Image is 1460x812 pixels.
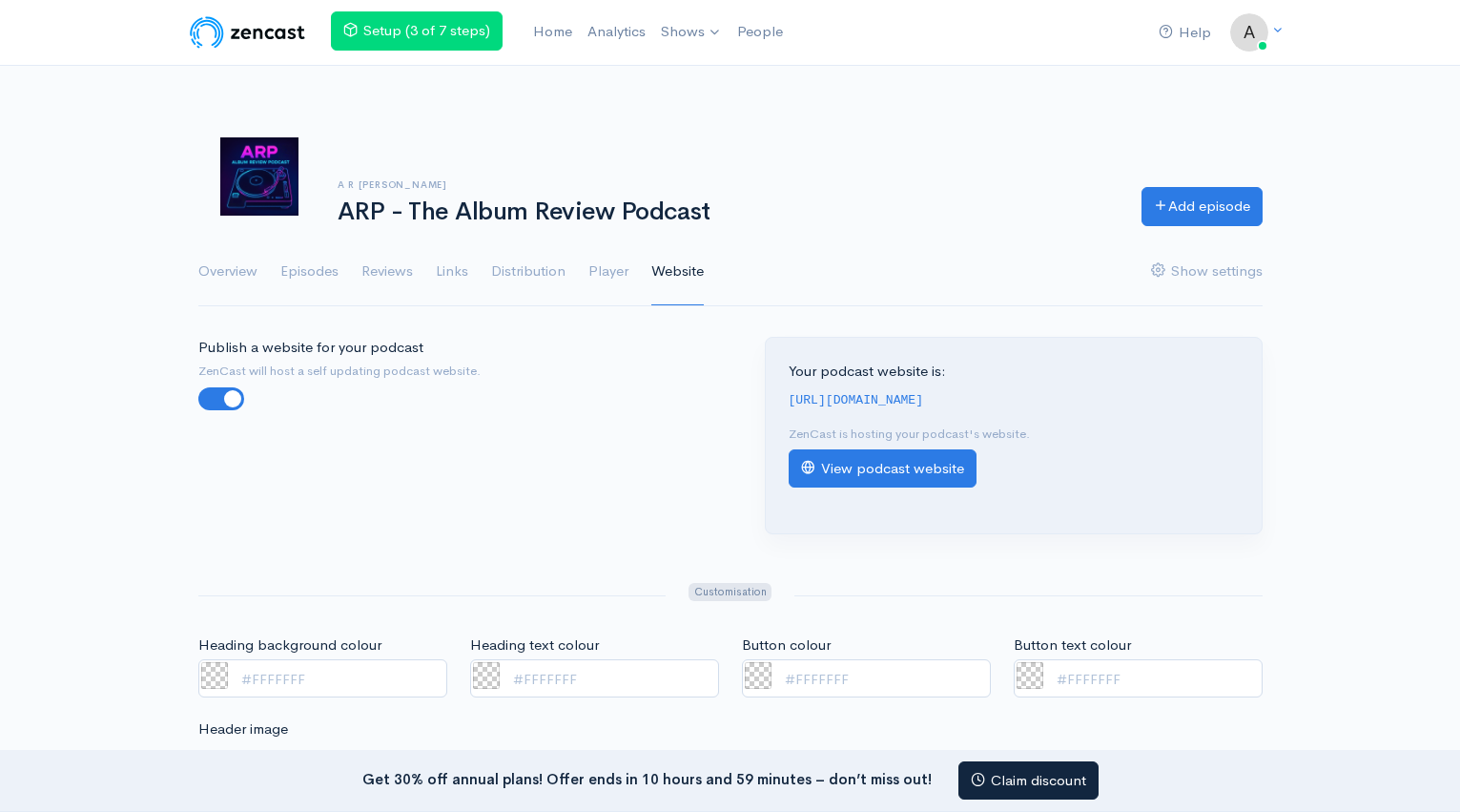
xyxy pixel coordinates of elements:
a: Home [525,11,580,52]
a: Show settings [1151,238,1263,306]
a: View podcast website [789,449,977,489]
h1: ARP - The Album Review Podcast [338,198,1119,226]
a: Website [651,238,704,306]
a: Reviews [361,238,413,306]
strong: Get 30% off annual plans! Offer ends in 10 hours and 59 minutes – don’t miss out! [362,769,932,787]
small: ZenCast will host a self updating podcast website. [198,362,719,381]
a: Setup (3 of 7 steps) [331,11,503,51]
a: Distribution [491,238,565,306]
code: [URL][DOMAIN_NAME] [789,393,924,407]
a: Claim discount [958,761,1099,801]
a: Help [1151,12,1219,53]
p: ZenCast is hosting your podcast's website. [789,425,1239,444]
input: #FFFFFFF [742,659,991,698]
a: People [730,11,791,52]
label: Button colour [742,635,831,656]
label: Heading background colour [198,635,381,656]
label: Header image [198,718,288,740]
h6: A R [PERSON_NAME] [338,179,1119,190]
a: Links [436,238,468,306]
input: #FFFFFFF [470,659,719,698]
a: Add episode [1141,187,1263,226]
img: ... [1230,13,1268,52]
label: Button text colour [1014,635,1131,656]
input: #FFFFFFF [198,659,447,698]
a: Shows [653,11,730,53]
label: Publish a website for your podcast [198,337,423,359]
span: Customisation [689,583,771,601]
label: Heading text colour [470,635,599,656]
input: #FFFFFFF [1014,659,1263,698]
a: Player [588,238,628,306]
a: Episodes [280,238,339,306]
img: ZenCast Logo [187,13,308,52]
a: Overview [198,238,257,306]
a: Analytics [580,11,653,52]
p: Your podcast website is: [789,361,1239,383]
